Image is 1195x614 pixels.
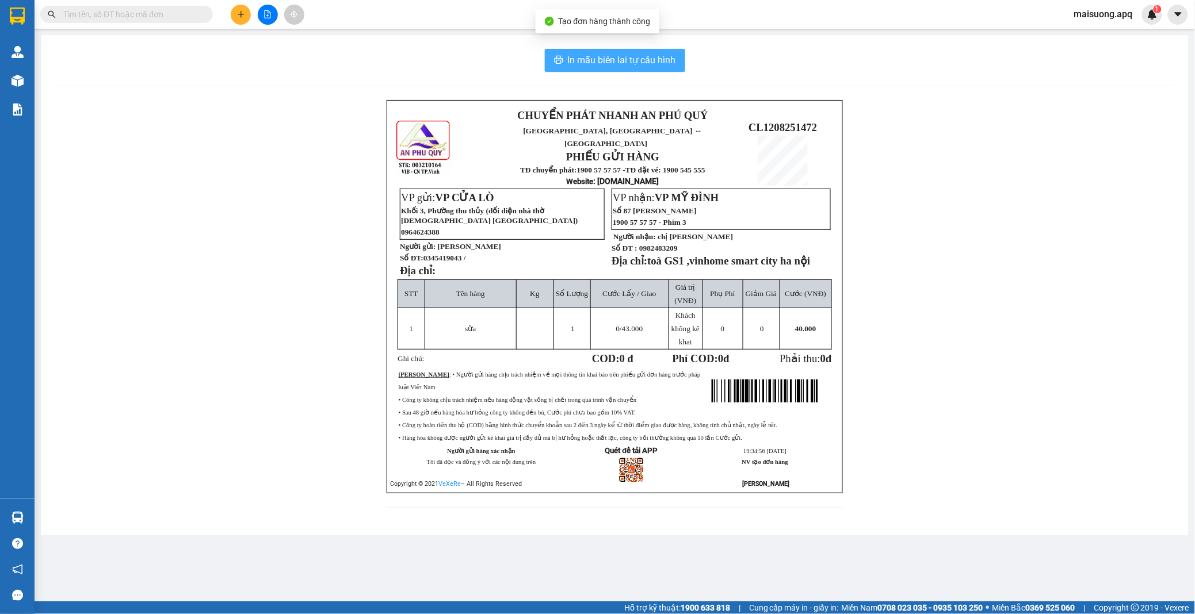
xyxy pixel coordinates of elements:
[231,5,251,25] button: plus
[742,459,788,465] strong: NV tạo đơn hàng
[12,46,24,58] img: warehouse-icon
[1168,5,1188,25] button: caret-down
[29,49,117,88] span: [GEOGRAPHIC_DATA], [GEOGRAPHIC_DATA] ↔ [GEOGRAPHIC_DATA]
[530,289,539,298] span: Kg
[559,17,651,26] span: Tạo đơn hàng thành công
[395,119,452,176] img: logo
[1026,603,1075,612] strong: 0369 525 060
[12,75,24,87] img: warehouse-icon
[48,10,56,18] span: search
[742,480,789,488] strong: [PERSON_NAME]
[399,371,449,378] strong: [PERSON_NAME]
[620,352,633,364] span: 0 đ
[465,324,476,333] span: sữa
[438,242,501,251] span: [PERSON_NAME]
[749,121,817,133] span: CL1208251472
[290,10,298,18] span: aim
[616,324,643,333] span: /43.000
[647,255,810,267] span: toà GS1 ,vinhome smart city ha nội
[655,191,719,204] span: VP MỸ ĐÌNH
[760,324,764,333] span: 0
[612,244,637,252] strong: Số ĐT :
[1173,9,1183,20] span: caret-down
[612,255,647,267] strong: Địa chỉ:
[1131,604,1139,612] span: copyright
[710,289,735,298] span: Phụ Phí
[1147,9,1158,20] img: icon-new-feature
[567,176,659,186] strong: : [DOMAIN_NAME]
[398,354,424,363] span: Ghi chú:
[545,17,554,26] span: check-circle
[613,206,697,215] span: Số 87 [PERSON_NAME]
[404,289,418,298] span: STT
[258,5,278,25] button: file-add
[12,538,23,549] span: question-circle
[401,191,494,204] span: VP gửi:
[33,9,116,47] strong: CHUYỂN PHÁT NHANH AN PHÚ QUÝ
[842,601,983,614] span: Miền Nam
[671,311,700,346] span: Khách không kê khai
[749,601,839,614] span: Cung cấp máy in - giấy in:
[605,446,658,455] strong: Quét để tải APP
[746,289,777,298] span: Giảm Giá
[399,409,636,416] span: • Sau 48 giờ nếu hàng hóa hư hỏng công ty không đền bù, Cước phí chưa bao gồm 10% VAT.
[264,10,272,18] span: file-add
[10,7,25,25] img: logo-vxr
[568,53,676,67] span: In mẫu biên lai tự cấu hình
[624,601,730,614] span: Hỗ trợ kỹ thuật:
[577,166,625,174] strong: 1900 57 57 57 -
[602,289,656,298] span: Cước Lấy / Giao
[456,289,485,298] span: Tên hàng
[545,49,685,72] button: printerIn mẫu biên lai tự cấu hình
[400,242,436,251] strong: Người gửi:
[820,352,826,364] span: 0
[743,448,787,454] span: 19:34:56 [DATE]
[399,422,777,428] span: • Công ty hoàn tiền thu hộ (COD) bằng hình thức chuyển khoản sau 2 đến 3 ngày kể từ thời điểm gia...
[399,397,637,403] span: • Công ty không chịu trách nhiệm nếu hàng động vật sống bị chết trong quá trình vận chuyển
[673,352,730,364] strong: Phí COD: đ
[554,55,563,66] span: printer
[878,603,983,612] strong: 0708 023 035 - 0935 103 250
[12,512,24,524] img: warehouse-icon
[616,324,620,333] span: 0
[556,289,588,298] span: Số Lượng
[401,206,578,225] span: Khối 3, Phường thu thủy (đối diện nhà thờ [DEMOGRAPHIC_DATA] [GEOGRAPHIC_DATA])
[613,191,719,204] span: VP nhận:
[1155,5,1159,13] span: 1
[447,448,516,454] strong: Người gửi hàng xác nhận
[681,603,730,612] strong: 1900 633 818
[517,109,708,121] strong: CHUYỂN PHÁT NHANH AN PHÚ QUÝ
[986,605,990,610] span: ⚪️
[523,126,702,148] span: [GEOGRAPHIC_DATA], [GEOGRAPHIC_DATA] ↔ [GEOGRAPHIC_DATA]
[391,480,522,488] span: Copyright © 2021 – All Rights Reserved
[1065,7,1142,21] span: maisuong.apq
[739,601,740,614] span: |
[63,8,199,21] input: Tìm tên, số ĐT hoặc mã đơn
[237,10,245,18] span: plus
[785,289,826,298] span: Cước (VNĐ)
[613,218,686,227] span: 1900 57 57 57 - Phím 3
[718,352,723,364] span: 0
[992,601,1075,614] span: Miền Bắc
[613,232,656,241] strong: Người nhận:
[1084,601,1086,614] span: |
[6,62,27,119] img: logo
[721,324,725,333] span: 0
[427,459,536,465] span: Tôi đã đọc và đồng ý với các nội dung trên
[12,590,23,601] span: message
[826,352,831,364] span: đ
[12,103,24,116] img: solution-icon
[566,151,659,163] strong: PHIẾU GỬI HÀNG
[567,177,594,186] span: Website
[399,371,701,390] span: : • Người gửi hàng chịu trách nhiệm về mọi thông tin khai báo trên phiếu gửi đơn hàng trước pháp ...
[423,254,466,262] span: 0345419043 /
[439,480,461,488] a: VeXeRe
[400,264,436,277] strong: Địa chỉ:
[436,191,494,204] span: VP CỬA LÒ
[571,324,575,333] span: 1
[520,166,576,174] strong: TĐ chuyển phát:
[12,564,23,575] span: notification
[592,352,633,364] strong: COD:
[1154,5,1162,13] sup: 1
[410,324,414,333] span: 1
